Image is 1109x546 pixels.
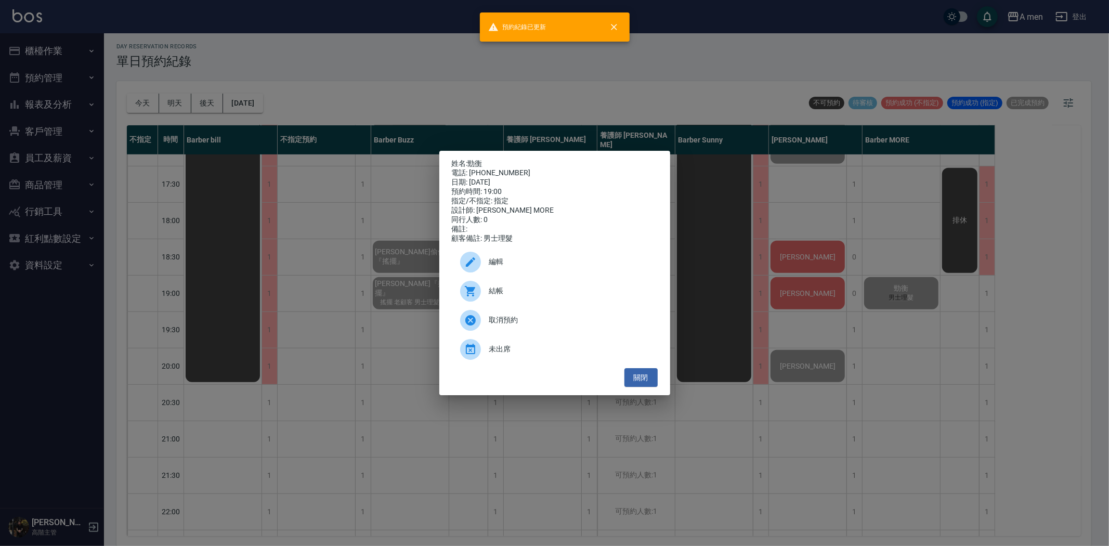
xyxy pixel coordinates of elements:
p: 姓名: [452,159,658,168]
span: 結帳 [489,285,649,296]
span: 取消預約 [489,315,649,326]
span: 未出席 [489,344,649,355]
div: 備註: [452,225,658,234]
a: 勁衡 [468,159,482,167]
span: 編輯 [489,256,649,267]
a: 結帳 [452,277,658,306]
div: 未出席 [452,335,658,364]
div: 同行人數: 0 [452,215,658,225]
div: 電話: [PHONE_NUMBER] [452,168,658,178]
div: 日期: [DATE] [452,178,658,187]
div: 取消預約 [452,306,658,335]
div: 指定/不指定: 指定 [452,197,658,206]
div: 設計師: [PERSON_NAME] MORE [452,206,658,215]
div: 顧客備註: 男士理髮 [452,234,658,243]
div: 編輯 [452,248,658,277]
span: 預約紀錄已更新 [488,22,546,32]
div: 預約時間: 19:00 [452,187,658,197]
button: close [603,16,625,38]
button: 關閉 [624,368,658,387]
